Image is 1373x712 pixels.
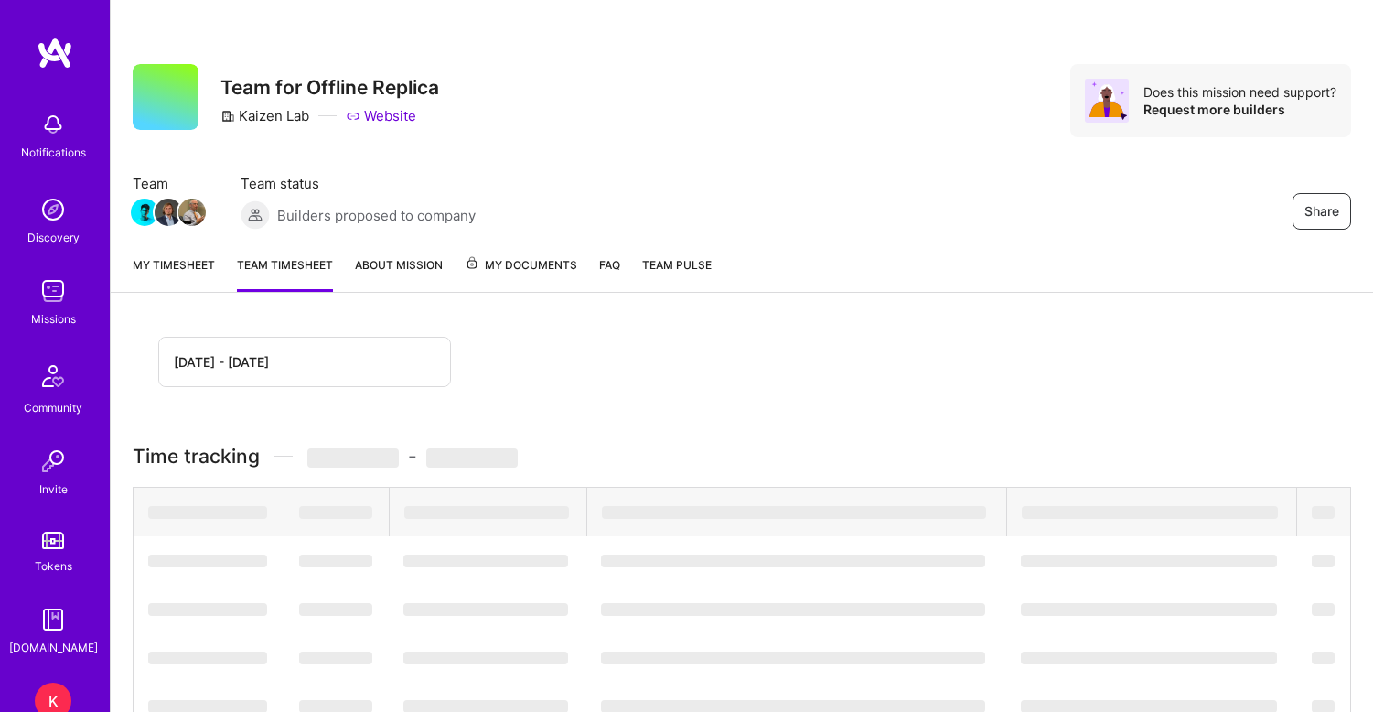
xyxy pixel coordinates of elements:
[642,255,712,292] a: Team Pulse
[403,652,568,664] span: ‌
[1022,506,1278,519] span: ‌
[1312,506,1335,519] span: ‌
[133,255,215,292] a: My timesheet
[307,448,399,468] span: ‌
[299,652,372,664] span: ‌
[601,652,985,664] span: ‌
[155,199,182,226] img: Team Member Avatar
[174,352,269,372] div: [DATE] - [DATE]
[237,255,333,292] a: Team timesheet
[148,555,267,567] span: ‌
[1312,652,1335,664] span: ‌
[133,174,204,193] span: Team
[465,255,577,292] a: My Documents
[37,37,73,70] img: logo
[133,445,1351,468] h3: Time tracking
[31,309,76,329] div: Missions
[601,603,985,616] span: ‌
[39,480,68,499] div: Invite
[1021,555,1277,567] span: ‌
[42,532,64,549] img: tokens
[24,398,82,417] div: Community
[35,601,71,638] img: guide book
[1293,193,1351,230] button: Share
[31,354,75,398] img: Community
[599,255,620,292] a: FAQ
[602,506,986,519] span: ‌
[35,273,71,309] img: teamwork
[346,106,416,125] a: Website
[148,506,267,519] span: ‌
[299,555,372,567] span: ‌
[220,109,235,124] i: icon CompanyGray
[35,443,71,480] img: Invite
[35,556,72,576] div: Tokens
[133,197,156,228] a: Team Member Avatar
[220,76,439,99] h3: Team for Offline Replica
[21,143,86,162] div: Notifications
[220,106,309,125] div: Kaizen Lab
[1143,101,1336,118] div: Request more builders
[178,199,206,226] img: Team Member Avatar
[1304,202,1339,221] span: Share
[35,106,71,143] img: bell
[131,199,158,226] img: Team Member Avatar
[1021,652,1277,664] span: ‌
[465,255,577,275] span: My Documents
[241,200,270,230] img: Builders proposed to company
[277,206,476,225] span: Builders proposed to company
[299,506,372,519] span: ‌
[642,258,712,272] span: Team Pulse
[403,555,568,567] span: ‌
[404,506,569,519] span: ‌
[299,603,372,616] span: ‌
[426,448,518,468] span: ‌
[27,228,80,247] div: Discovery
[403,603,568,616] span: ‌
[1312,555,1335,567] span: ‌
[601,555,985,567] span: ‌
[1312,603,1335,616] span: ‌
[35,191,71,228] img: discovery
[1143,83,1336,101] div: Does this mission need support?
[148,603,267,616] span: ‌
[1085,79,1129,123] img: Avatar
[1021,603,1277,616] span: ‌
[180,197,204,228] a: Team Member Avatar
[241,174,476,193] span: Team status
[355,255,443,292] a: About Mission
[307,445,518,468] span: -
[9,638,98,657] div: [DOMAIN_NAME]
[156,197,180,228] a: Team Member Avatar
[148,652,267,664] span: ‌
